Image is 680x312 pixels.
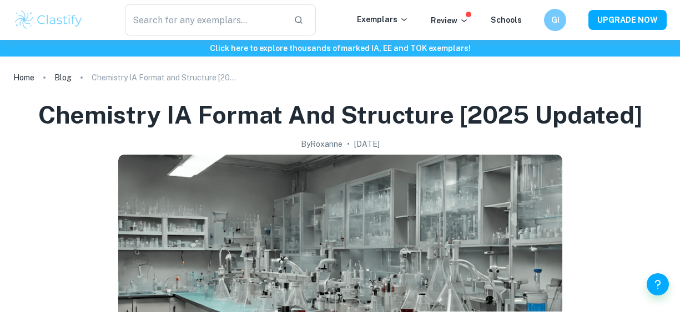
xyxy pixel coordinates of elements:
[491,16,522,24] a: Schools
[431,14,469,27] p: Review
[357,13,409,25] p: Exemplars
[544,9,566,31] button: GI
[54,70,72,85] a: Blog
[38,99,642,131] h1: Chemistry IA Format and Structure [2025 updated]
[13,9,84,31] img: Clastify logo
[647,273,669,295] button: Help and Feedback
[549,14,562,26] h6: GI
[588,10,667,30] button: UPGRADE NOW
[2,42,678,54] h6: Click here to explore thousands of marked IA, EE and TOK exemplars !
[92,71,236,84] p: Chemistry IA Format and Structure [2025 updated]
[301,138,342,150] h2: By Roxanne
[13,70,34,85] a: Home
[347,138,350,150] p: •
[354,138,380,150] h2: [DATE]
[125,4,285,35] input: Search for any exemplars...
